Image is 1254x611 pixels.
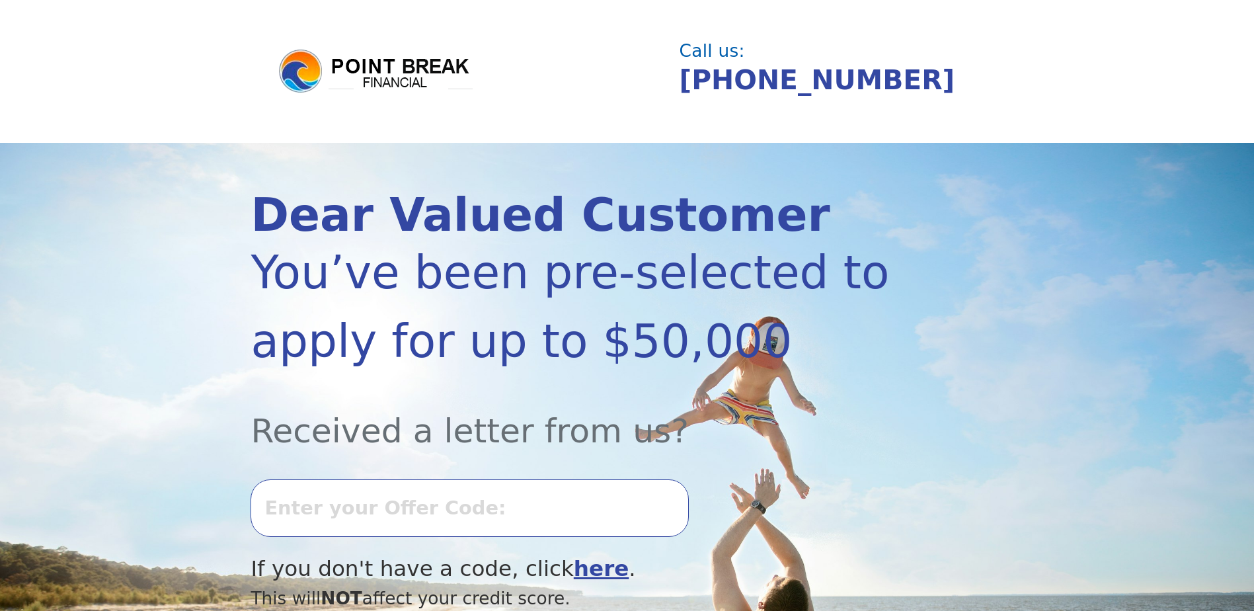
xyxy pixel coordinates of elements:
[251,192,890,238] div: Dear Valued Customer
[321,588,362,608] span: NOT
[251,376,890,456] div: Received a letter from us?
[680,42,993,60] div: Call us:
[277,48,475,95] img: logo.png
[574,556,629,581] a: here
[251,238,890,376] div: You’ve been pre-selected to apply for up to $50,000
[251,553,890,585] div: If you don't have a code, click .
[680,64,955,96] a: [PHONE_NUMBER]
[251,479,688,536] input: Enter your Offer Code:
